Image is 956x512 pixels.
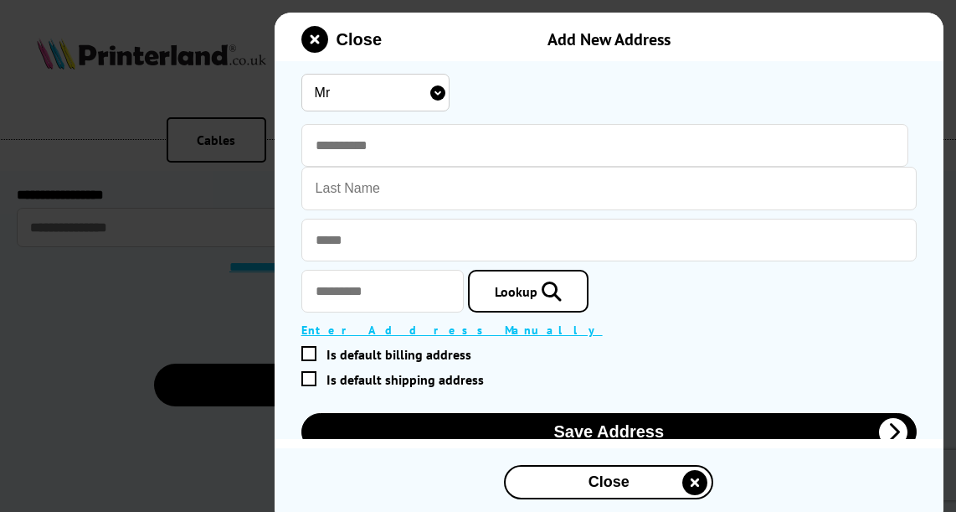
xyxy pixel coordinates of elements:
span: Close [337,30,382,49]
span: Lookup [495,283,537,300]
span: Close [547,473,670,491]
div: Add New Address [424,28,794,50]
button: Save Address [301,413,917,451]
input: Last Name [301,167,917,210]
a: Lookup [468,270,589,313]
span: Is default billing address [326,346,471,363]
button: close modal [301,26,382,53]
a: Enter Address Manually [301,323,603,338]
span: Is default shipping address [326,371,484,388]
button: close modal [504,465,713,499]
